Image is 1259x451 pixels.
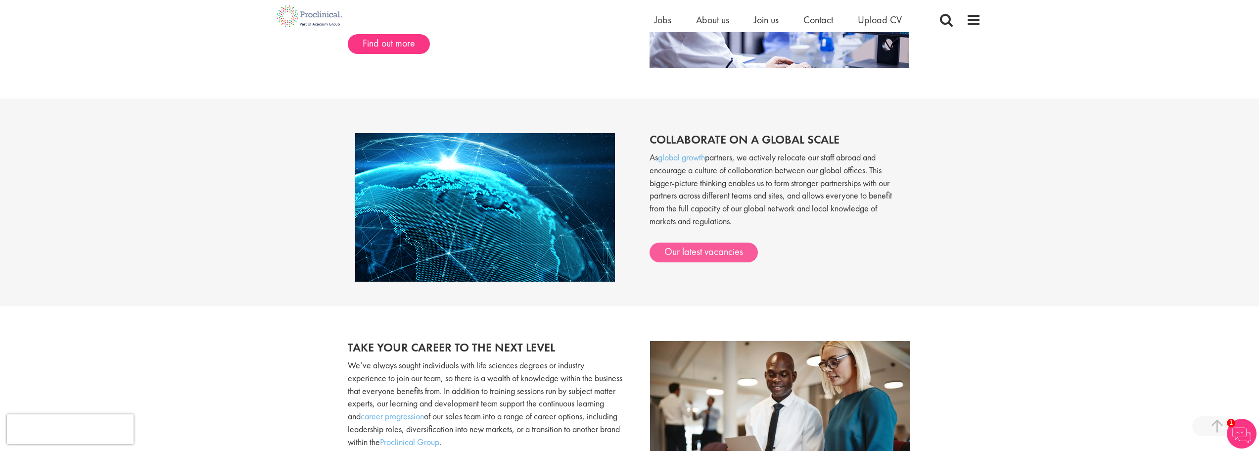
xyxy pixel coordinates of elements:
[650,133,904,146] h2: Collaborate on a global scale
[1227,419,1257,449] img: Chatbot
[348,341,622,354] h2: Take your career to the next level
[650,151,904,237] p: As partners, we actively relocate our staff abroad and encourage a culture of collaboration betwe...
[348,359,622,448] p: We’ve always sought individuals with life sciences degrees or industry experience to join our tea...
[1227,419,1235,427] span: 1
[803,13,833,26] a: Contact
[7,414,134,444] iframe: reCAPTCHA
[380,436,439,448] a: Proclinical Group
[361,410,424,422] a: career progression
[348,34,430,54] a: Find out more
[654,13,671,26] a: Jobs
[754,13,779,26] a: Join us
[650,243,758,262] a: Our latest vacancies
[658,151,705,163] a: global growth
[858,13,902,26] a: Upload CV
[696,13,729,26] a: About us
